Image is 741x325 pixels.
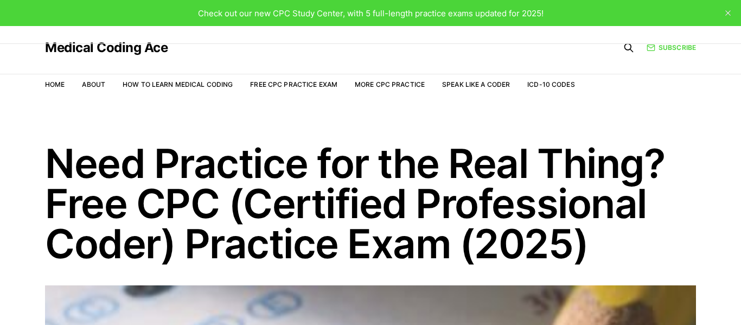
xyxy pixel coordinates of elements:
button: close [719,4,737,22]
a: More CPC Practice [355,80,425,88]
a: Subscribe [647,42,696,53]
a: Free CPC Practice Exam [250,80,337,88]
h1: Need Practice for the Real Thing? Free CPC (Certified Professional Coder) Practice Exam (2025) [45,143,696,264]
a: Home [45,80,65,88]
span: Check out our new CPC Study Center, with 5 full-length practice exams updated for 2025! [198,8,544,18]
a: ICD-10 Codes [527,80,574,88]
iframe: portal-trigger [565,272,741,325]
a: Speak Like a Coder [442,80,510,88]
a: How to Learn Medical Coding [123,80,233,88]
a: Medical Coding Ace [45,41,168,54]
a: About [82,80,105,88]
